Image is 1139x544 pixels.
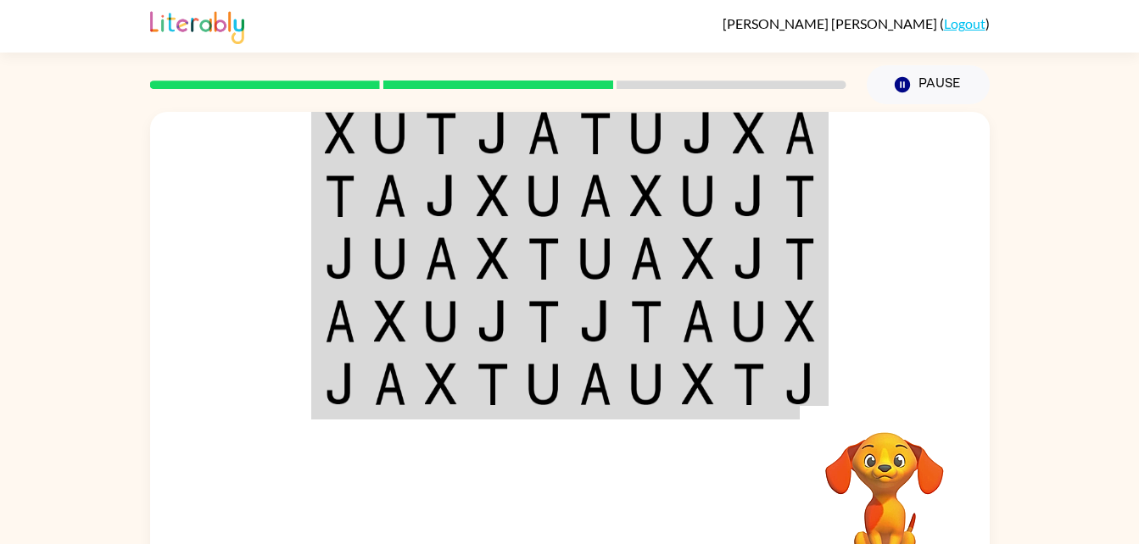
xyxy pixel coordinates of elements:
[579,300,611,342] img: j
[630,363,662,405] img: u
[784,175,815,217] img: t
[528,175,560,217] img: u
[784,237,815,280] img: t
[477,175,509,217] img: x
[425,175,457,217] img: j
[425,112,457,154] img: t
[867,65,990,104] button: Pause
[784,363,815,405] img: j
[477,112,509,154] img: j
[325,363,355,405] img: j
[784,112,815,154] img: a
[325,175,355,217] img: t
[374,237,406,280] img: u
[477,363,509,405] img: t
[733,175,765,217] img: j
[477,237,509,280] img: x
[682,363,714,405] img: x
[733,300,765,342] img: u
[528,112,560,154] img: a
[682,300,714,342] img: a
[784,300,815,342] img: x
[374,112,406,154] img: u
[630,300,662,342] img: t
[374,300,406,342] img: x
[425,363,457,405] img: x
[579,237,611,280] img: u
[528,237,560,280] img: t
[374,175,406,217] img: a
[325,237,355,280] img: j
[325,300,355,342] img: a
[630,237,662,280] img: a
[425,300,457,342] img: u
[325,112,355,154] img: x
[374,363,406,405] img: a
[682,237,714,280] img: x
[150,7,244,44] img: Literably
[682,112,714,154] img: j
[733,112,765,154] img: x
[630,175,662,217] img: x
[723,15,940,31] span: [PERSON_NAME] [PERSON_NAME]
[733,237,765,280] img: j
[944,15,985,31] a: Logout
[630,112,662,154] img: u
[579,363,611,405] img: a
[579,175,611,217] img: a
[425,237,457,280] img: a
[477,300,509,342] img: j
[723,15,990,31] div: ( )
[579,112,611,154] img: t
[682,175,714,217] img: u
[733,363,765,405] img: t
[528,300,560,342] img: t
[528,363,560,405] img: u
